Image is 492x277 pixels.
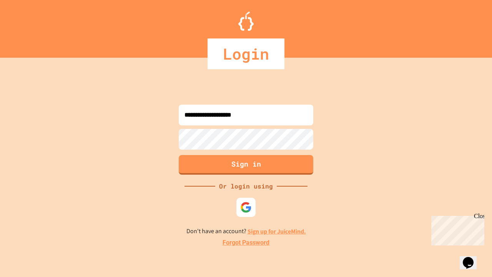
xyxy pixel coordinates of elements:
img: google-icon.svg [240,202,252,213]
a: Forgot Password [223,238,269,247]
a: Sign up for JuiceMind. [248,227,306,235]
iframe: chat widget [428,213,484,245]
img: Logo.svg [238,12,254,31]
iframe: chat widget [460,246,484,269]
div: Chat with us now!Close [3,3,53,49]
p: Don't have an account? [186,227,306,236]
button: Sign in [179,155,313,175]
div: Login [208,38,284,69]
div: Or login using [215,182,277,191]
